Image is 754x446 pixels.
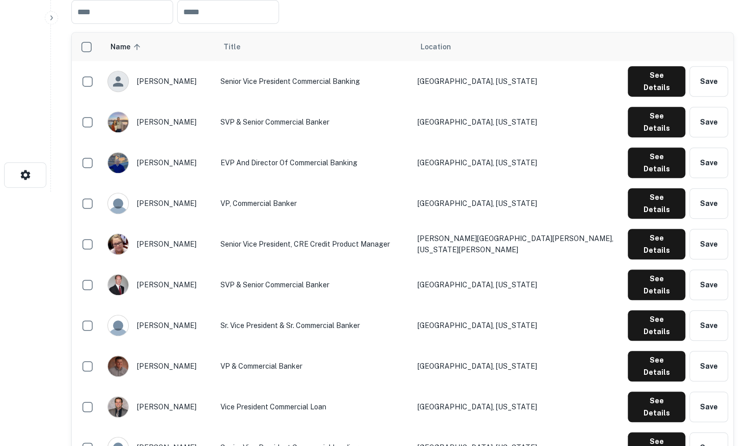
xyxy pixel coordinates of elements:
[107,152,210,173] div: [PERSON_NAME]
[215,102,412,142] td: SVP & Senior Commercial Banker
[412,264,623,305] td: [GEOGRAPHIC_DATA], [US_STATE]
[108,397,128,417] img: 1517618395945
[412,224,623,264] td: [PERSON_NAME][GEOGRAPHIC_DATA][PERSON_NAME], [US_STATE][PERSON_NAME]
[108,153,128,173] img: 1647312079329
[108,193,128,214] img: 9c8pery4andzj6ohjkjp54ma2
[628,229,685,259] button: See Details
[689,310,728,341] button: Save
[689,188,728,219] button: Save
[412,61,623,102] td: [GEOGRAPHIC_DATA], [US_STATE]
[110,41,144,53] span: Name
[412,33,623,61] th: Location
[108,275,128,295] img: 1741032211574
[412,386,623,427] td: [GEOGRAPHIC_DATA], [US_STATE]
[107,315,210,336] div: [PERSON_NAME]
[215,386,412,427] td: Vice President Commercial Loan
[107,193,210,214] div: [PERSON_NAME]
[108,234,128,254] img: 1584018772631
[412,305,623,346] td: [GEOGRAPHIC_DATA], [US_STATE]
[215,346,412,386] td: VP & Commercial Banker
[108,112,128,132] img: 1667316308708
[107,355,210,377] div: [PERSON_NAME]
[689,392,728,422] button: Save
[215,264,412,305] td: SVP & Senior Commercial Banker
[412,102,623,142] td: [GEOGRAPHIC_DATA], [US_STATE]
[628,147,685,178] button: See Details
[689,107,728,137] button: Save
[108,356,128,376] img: 1517567380843
[108,315,128,336] img: 9c8pery4andzj6ohjkjp54ma2
[628,188,685,219] button: See Details
[628,270,685,300] button: See Details
[107,233,210,255] div: [PERSON_NAME]
[689,270,728,300] button: Save
[224,41,254,53] span: Title
[107,396,210,418] div: [PERSON_NAME]
[215,61,412,102] td: Senior Vice President Commercial Banking
[102,33,215,61] th: Name
[689,66,728,97] button: Save
[412,183,623,224] td: [GEOGRAPHIC_DATA], [US_STATE]
[215,183,412,224] td: VP, Commercial Banker
[215,33,412,61] th: Title
[628,351,685,381] button: See Details
[689,147,728,178] button: Save
[628,107,685,137] button: See Details
[412,346,623,386] td: [GEOGRAPHIC_DATA], [US_STATE]
[412,142,623,183] td: [GEOGRAPHIC_DATA], [US_STATE]
[421,41,451,53] span: Location
[628,310,685,341] button: See Details
[689,229,728,259] button: Save
[703,365,754,413] iframe: Chat Widget
[215,224,412,264] td: Senior Vice President, CRE Credit Product Manager
[107,71,210,92] div: [PERSON_NAME]
[689,351,728,381] button: Save
[215,305,412,346] td: Sr. Vice President & Sr. Commercial Banker
[107,111,210,133] div: [PERSON_NAME]
[628,392,685,422] button: See Details
[628,66,685,97] button: See Details
[107,274,210,295] div: [PERSON_NAME]
[215,142,412,183] td: EVP and Director of Commercial Banking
